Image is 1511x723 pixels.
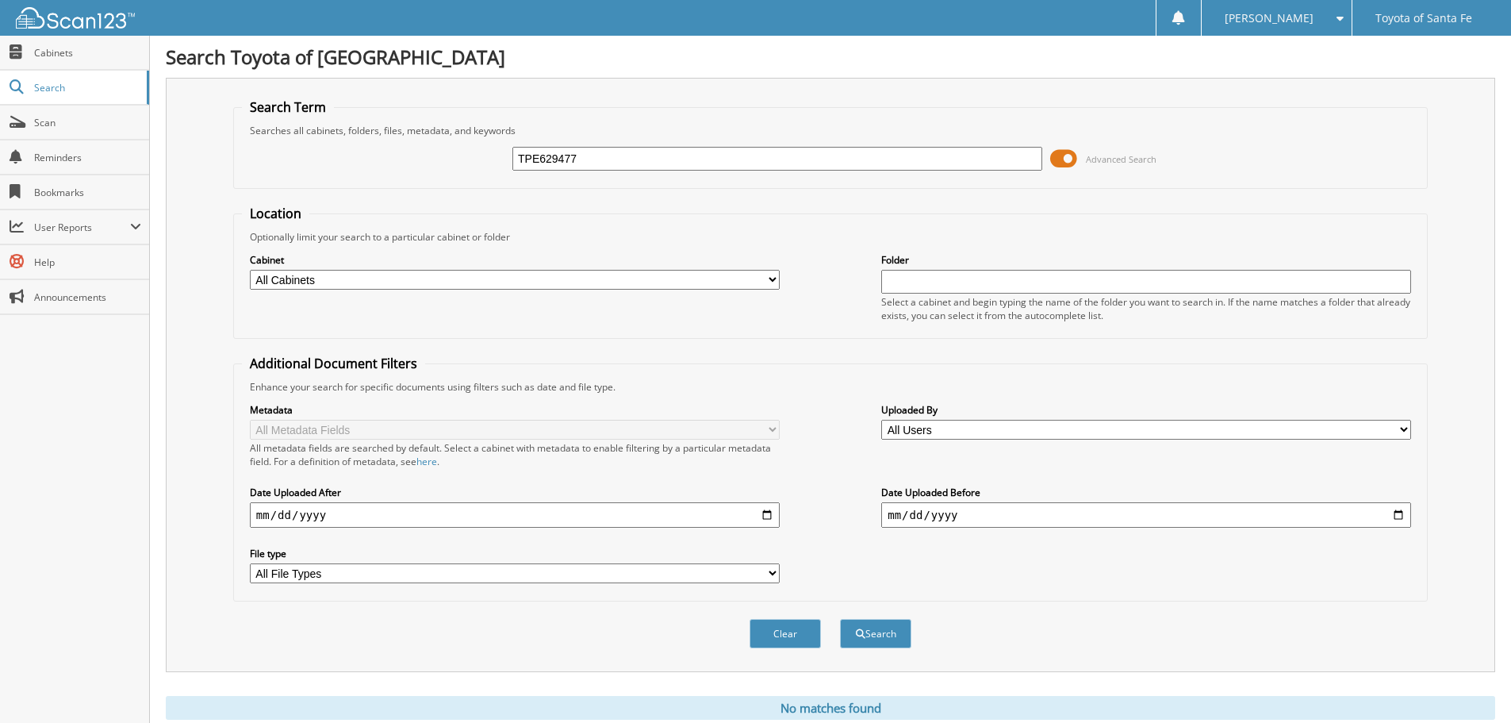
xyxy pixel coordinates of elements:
[250,441,780,468] div: All metadata fields are searched by default. Select a cabinet with metadata to enable filtering b...
[250,486,780,499] label: Date Uploaded After
[881,502,1411,528] input: end
[166,44,1495,70] h1: Search Toyota of [GEOGRAPHIC_DATA]
[1086,153,1156,165] span: Advanced Search
[250,547,780,560] label: File type
[242,380,1419,394] div: Enhance your search for specific documents using filters such as date and file type.
[881,295,1411,322] div: Select a cabinet and begin typing the name of the folder you want to search in. If the name match...
[34,221,130,234] span: User Reports
[34,186,141,199] span: Bookmarks
[166,696,1495,720] div: No matches found
[750,619,821,648] button: Clear
[34,290,141,304] span: Announcements
[16,7,135,29] img: scan123-logo-white.svg
[1225,13,1313,23] span: [PERSON_NAME]
[881,403,1411,417] label: Uploaded By
[250,502,780,528] input: start
[242,355,425,372] legend: Additional Document Filters
[34,256,141,269] span: Help
[416,455,437,468] a: here
[1375,13,1472,23] span: Toyota of Santa Fe
[840,619,911,648] button: Search
[242,205,309,222] legend: Location
[250,403,780,417] label: Metadata
[242,98,334,116] legend: Search Term
[881,486,1411,499] label: Date Uploaded Before
[34,116,141,129] span: Scan
[34,151,141,164] span: Reminders
[250,253,780,267] label: Cabinet
[34,81,139,94] span: Search
[34,46,141,60] span: Cabinets
[881,253,1411,267] label: Folder
[242,124,1419,137] div: Searches all cabinets, folders, files, metadata, and keywords
[242,230,1419,244] div: Optionally limit your search to a particular cabinet or folder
